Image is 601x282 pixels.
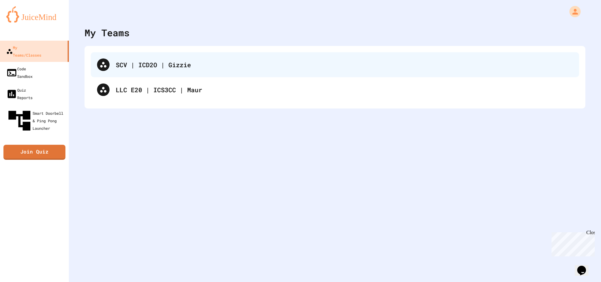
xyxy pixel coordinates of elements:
[91,77,579,102] div: LLC E20 | ICS3CC | Maur
[3,145,65,160] a: Join Quiz
[6,86,33,101] div: Quiz Reports
[116,60,573,69] div: SCV | ICD2O | Gizzie
[549,230,595,256] iframe: chat widget
[91,52,579,77] div: SCV | ICD2O | Gizzie
[6,6,63,23] img: logo-orange.svg
[6,108,66,134] div: Smart Doorbell & Ping Pong Launcher
[116,85,573,94] div: LLC E20 | ICS3CC | Maur
[563,4,582,19] div: My Account
[85,26,130,40] div: My Teams
[3,3,43,40] div: Chat with us now!Close
[6,65,33,80] div: Code Sandbox
[575,257,595,276] iframe: chat widget
[6,44,41,59] div: My Teams/Classes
